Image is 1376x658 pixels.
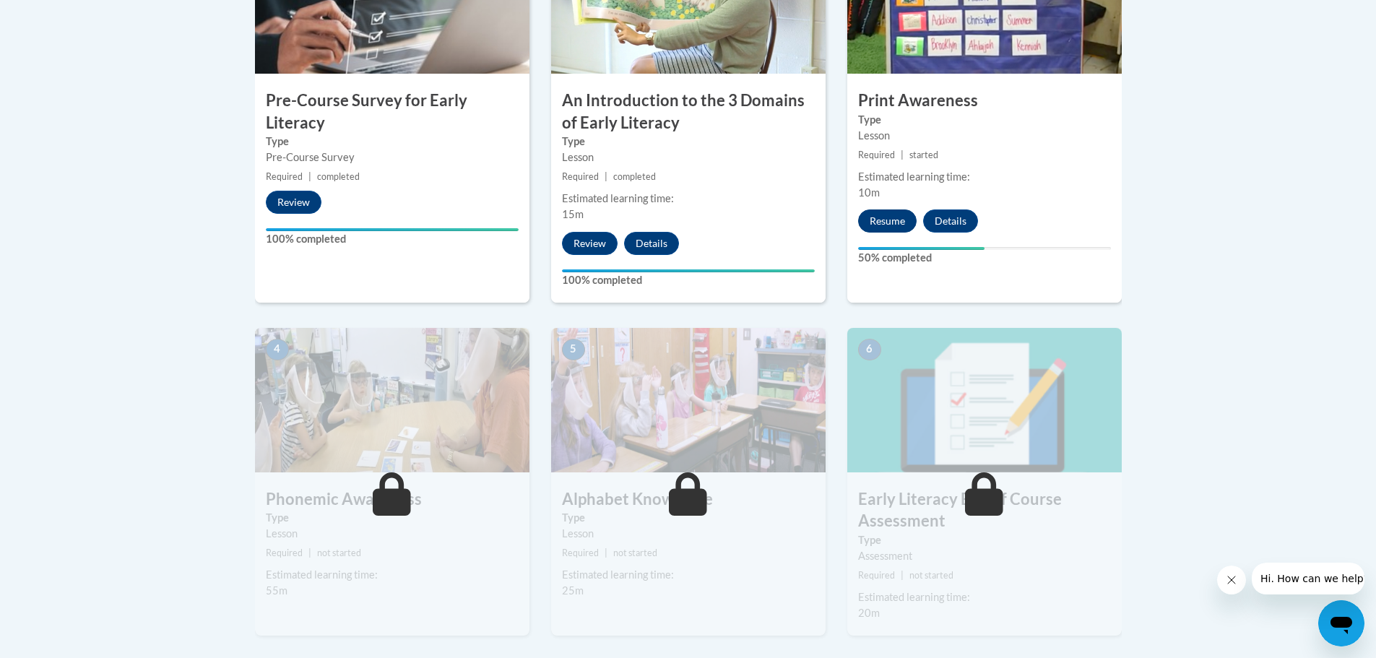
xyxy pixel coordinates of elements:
button: Details [624,232,679,255]
span: Required [858,570,895,581]
span: Required [266,547,303,558]
span: | [308,547,311,558]
div: Your progress [562,269,815,272]
iframe: Message from company [1252,563,1364,594]
h3: Alphabet Knowledge [551,488,826,511]
span: 25m [562,584,584,597]
button: Details [923,209,978,233]
span: | [901,570,904,581]
div: Assessment [858,548,1111,564]
label: 100% completed [562,272,815,288]
button: Review [266,191,321,214]
h3: Pre-Course Survey for Early Literacy [255,90,529,134]
div: Estimated learning time: [266,567,519,583]
img: Course Image [847,328,1122,472]
span: 20m [858,607,880,619]
div: Estimated learning time: [858,169,1111,185]
h3: Phonemic Awareness [255,488,529,511]
span: started [909,150,938,160]
label: 100% completed [266,231,519,247]
span: 4 [266,339,289,360]
span: Hi. How can we help? [9,10,117,22]
button: Review [562,232,618,255]
h3: Print Awareness [847,90,1122,112]
img: Course Image [255,328,529,472]
span: not started [613,547,657,558]
label: Type [858,532,1111,548]
span: Required [562,547,599,558]
label: 50% completed [858,250,1111,266]
label: Type [858,112,1111,128]
label: Type [266,510,519,526]
span: 5 [562,339,585,360]
div: Estimated learning time: [858,589,1111,605]
span: | [901,150,904,160]
img: Course Image [551,328,826,472]
div: Lesson [266,526,519,542]
h3: Early Literacy End of Course Assessment [847,488,1122,533]
span: | [605,171,607,182]
iframe: Button to launch messaging window [1318,600,1364,646]
div: Estimated learning time: [562,567,815,583]
div: Lesson [562,526,815,542]
span: Required [858,150,895,160]
span: 15m [562,208,584,220]
span: not started [317,547,361,558]
div: Your progress [858,247,985,250]
label: Type [266,134,519,150]
label: Type [562,134,815,150]
span: not started [909,570,953,581]
div: Pre-Course Survey [266,150,519,165]
iframe: Close message [1217,566,1246,594]
span: completed [317,171,360,182]
span: 10m [858,186,880,199]
span: Required [266,171,303,182]
div: Lesson [562,150,815,165]
span: Required [562,171,599,182]
span: | [605,547,607,558]
div: Estimated learning time: [562,191,815,207]
button: Resume [858,209,917,233]
label: Type [562,510,815,526]
span: | [308,171,311,182]
div: Your progress [266,228,519,231]
div: Lesson [858,128,1111,144]
span: 6 [858,339,881,360]
span: completed [613,171,656,182]
h3: An Introduction to the 3 Domains of Early Literacy [551,90,826,134]
span: 55m [266,584,287,597]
